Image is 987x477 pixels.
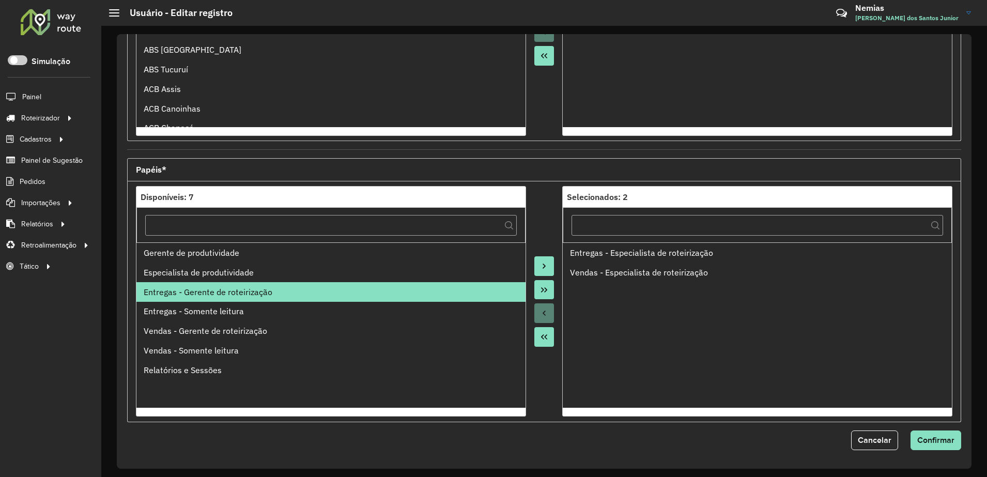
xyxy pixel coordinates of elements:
span: Painel de Sugestão [21,155,83,166]
div: Vendas - Gerente de roteirização [144,325,519,337]
a: Contato Rápido [830,2,853,24]
span: Papéis* [136,165,166,174]
span: [PERSON_NAME] dos Santos Junior [855,13,959,23]
div: Selecionados: 2 [567,191,948,203]
span: Retroalimentação [21,240,76,251]
button: Move to Target [534,256,554,276]
div: Gerente de produtividade [144,247,519,259]
button: Cancelar [851,430,898,450]
div: ACB Chapecó [144,121,519,134]
h2: Usuário - Editar registro [119,7,233,19]
button: Move All to Target [534,280,554,300]
div: Vendas - Somente leitura [144,344,519,357]
h3: Nemias [855,3,959,13]
span: Relatórios [21,219,53,229]
div: Especialista de produtividade [144,266,519,279]
div: ABS Tucuruí [144,63,519,75]
span: Confirmar [917,436,954,444]
div: Entregas - Especialista de roteirização [570,247,945,259]
div: Relatórios e Sessões [144,364,519,376]
div: ACB Assis [144,83,519,95]
button: Move All to Source [534,327,554,347]
span: Roteirizador [21,113,60,124]
span: Importações [21,197,60,208]
div: Disponíveis: 7 [141,191,521,203]
span: Cancelar [858,436,891,444]
label: Simulação [32,55,70,68]
button: Confirmar [911,430,961,450]
div: Entregas - Somente leitura [144,305,519,317]
div: ABS [GEOGRAPHIC_DATA] [144,43,519,56]
span: Painel [22,91,41,102]
div: Vendas - Especialista de roteirização [570,266,945,279]
button: Move All to Source [534,46,554,66]
span: Pedidos [20,176,45,187]
div: Entregas - Gerente de roteirização [144,286,519,298]
div: ACB Canoinhas [144,102,519,115]
span: Cadastros [20,134,52,145]
span: Tático [20,261,39,272]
